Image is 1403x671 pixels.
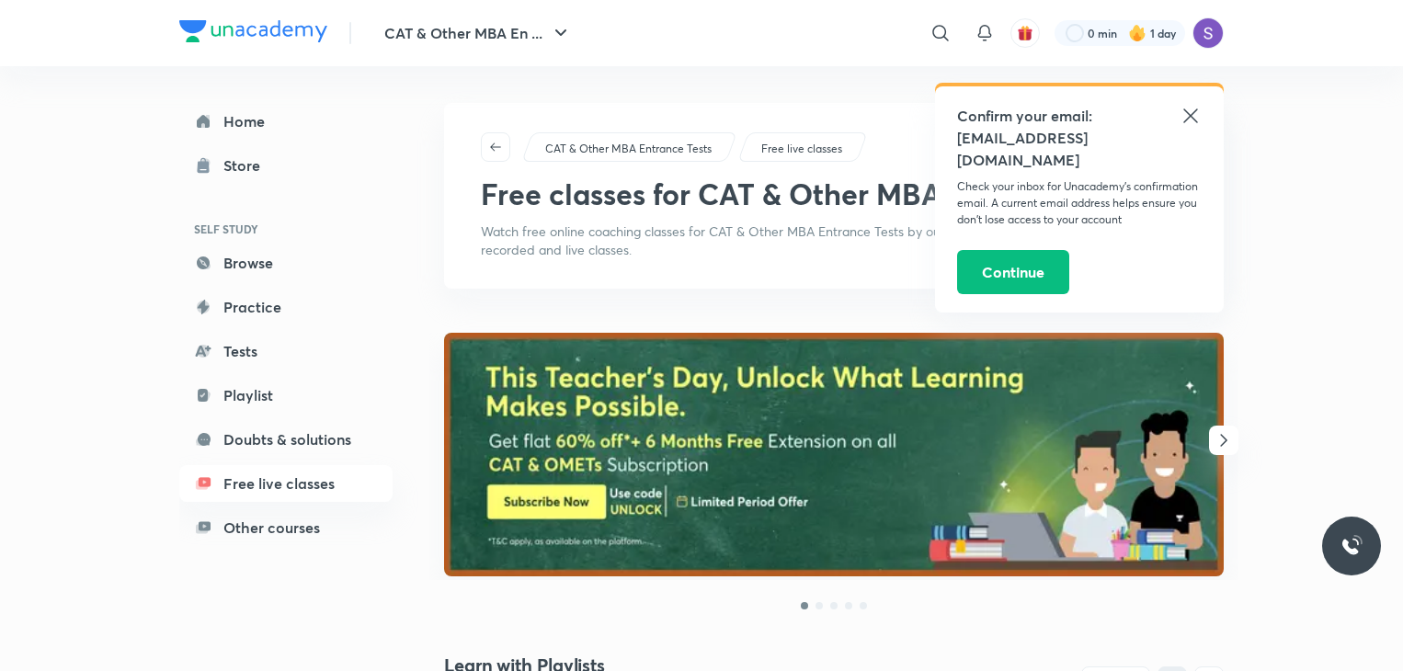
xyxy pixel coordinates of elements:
h5: [EMAIL_ADDRESS][DOMAIN_NAME] [957,127,1202,171]
img: banner [444,333,1224,576]
h5: Confirm your email: [957,105,1202,127]
a: Browse [179,245,393,281]
img: Sapara Premji [1192,17,1224,49]
a: Free live classes [179,465,393,502]
a: CAT & Other MBA Entrance Tests [542,141,715,157]
a: Playlist [179,377,393,414]
a: Home [179,103,393,140]
p: Watch free online coaching classes for CAT & Other MBA Entrance Tests by our best educators. You ... [481,222,1187,259]
button: avatar [1010,18,1040,48]
a: Free live classes [759,141,846,157]
h6: SELF STUDY [179,213,393,245]
img: Company Logo [179,20,327,42]
a: Tests [179,333,393,370]
button: Continue [957,250,1069,294]
a: Company Logo [179,20,327,47]
a: Doubts & solutions [179,421,393,458]
p: Check your inbox for Unacademy’s confirmation email. A current email address helps ensure you don... [957,178,1202,228]
h1: Free classes for CAT & Other MBA Entrance Tests [481,176,1148,211]
img: streak [1128,24,1146,42]
button: CAT & Other MBA En ... [373,15,583,51]
a: banner [444,333,1224,579]
a: Store [179,147,393,184]
img: ttu [1340,535,1363,557]
a: Other courses [179,509,393,546]
a: Practice [179,289,393,325]
img: avatar [1017,25,1033,41]
div: Store [223,154,271,176]
p: CAT & Other MBA Entrance Tests [545,141,712,157]
p: Free live classes [761,141,842,157]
